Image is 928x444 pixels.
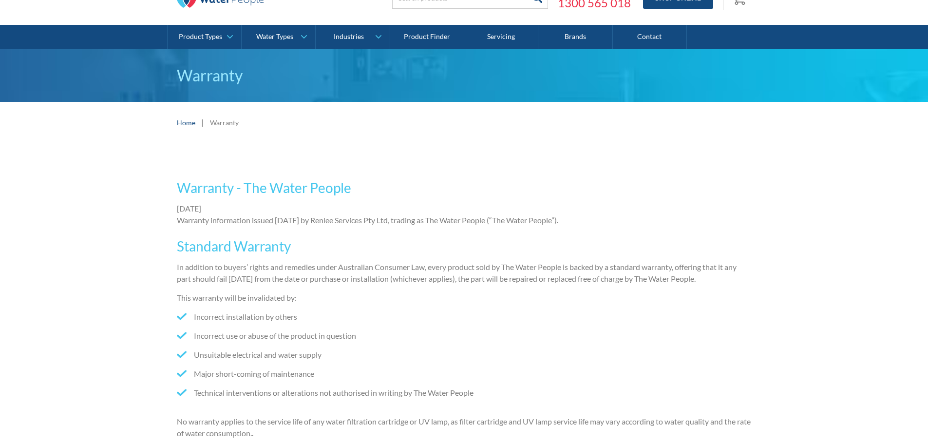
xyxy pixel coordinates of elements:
[538,25,612,49] a: Brands
[168,25,241,49] a: Product Types
[177,330,752,342] li: Incorrect use or abuse of the product in question
[177,368,752,380] li: Major short-coming of maintenance
[177,64,752,87] h1: Warranty
[242,25,315,49] a: Water Types
[256,33,293,41] div: Water Types
[177,236,752,256] h3: Standard Warranty
[177,203,752,226] p: [DATE] Warranty information issued [DATE] by Renlee Services Pty Ltd, trading as The Water People...
[390,25,464,49] a: Product Finder
[177,416,752,439] p: No warranty applies to the service life of any water filtration cartridge or UV lamp, as filter c...
[464,25,538,49] a: Servicing
[177,292,752,304] p: This warranty will be invalidated by:
[177,261,752,285] p: In addition to buyers’ rights and remedies under Australian Consumer Law, every product sold by T...
[177,117,195,128] a: Home
[334,33,364,41] div: Industries
[210,117,239,128] div: Warranty
[316,25,389,49] a: Industries
[177,349,752,361] li: Unsuitable electrical and water supply
[179,33,222,41] div: Product Types
[177,311,752,323] li: Incorrect installation by others
[200,116,205,128] div: |
[613,25,687,49] a: Contact
[177,177,752,198] h3: Warranty - The Water People
[177,387,752,399] li: Technical interventions or alterations not authorised in writing by The Water People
